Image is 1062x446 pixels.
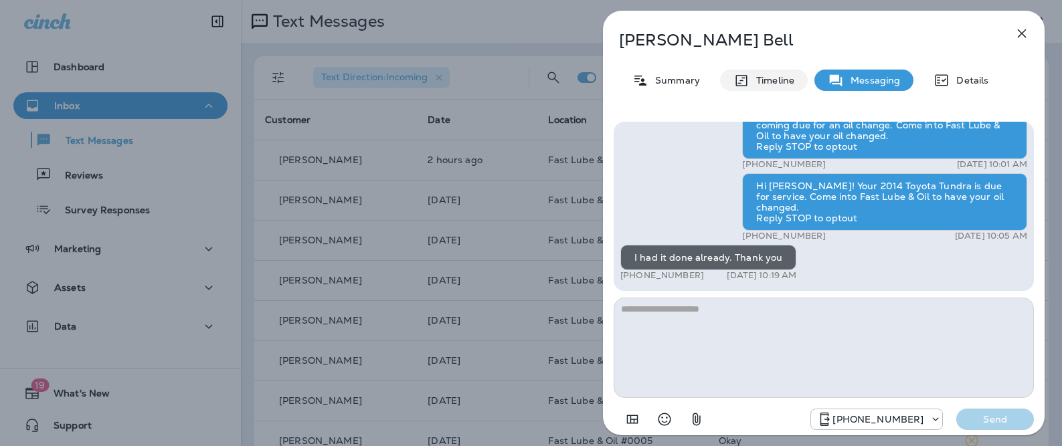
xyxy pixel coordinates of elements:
[619,31,984,49] p: [PERSON_NAME] Bell
[844,75,900,86] p: Messaging
[648,75,700,86] p: Summary
[742,231,826,241] p: [PHONE_NUMBER]
[832,414,923,425] p: [PHONE_NUMBER]
[957,159,1027,170] p: [DATE] 10:01 AM
[955,231,1027,241] p: [DATE] 10:05 AM
[811,411,942,427] div: +1 (971) 459-0595
[742,102,1027,159] div: Hi [PERSON_NAME], your 2014 Toyota Tundra is coming due for an oil change. Come into Fast Lube & ...
[620,245,796,270] div: I had it done already. Thank you
[619,406,646,433] button: Add in a premade template
[749,75,794,86] p: Timeline
[651,406,678,433] button: Select an emoji
[742,173,1027,231] div: Hi [PERSON_NAME]! Your 2014 Toyota Tundra is due for service. Come into Fast Lube & Oil to have y...
[727,270,796,281] p: [DATE] 10:19 AM
[950,75,988,86] p: Details
[742,159,826,170] p: [PHONE_NUMBER]
[620,270,704,281] p: [PHONE_NUMBER]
